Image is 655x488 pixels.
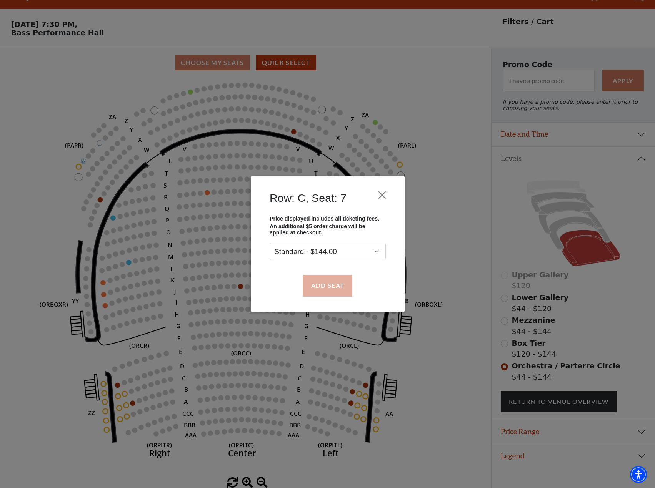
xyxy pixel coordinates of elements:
[303,275,352,296] button: Add Seat
[375,188,389,203] button: Close
[270,224,386,236] p: An additional $5 order charge will be applied at checkout.
[270,216,386,222] p: Price displayed includes all ticketing fees.
[630,466,647,483] div: Accessibility Menu
[270,191,347,204] h4: Row: C, Seat: 7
